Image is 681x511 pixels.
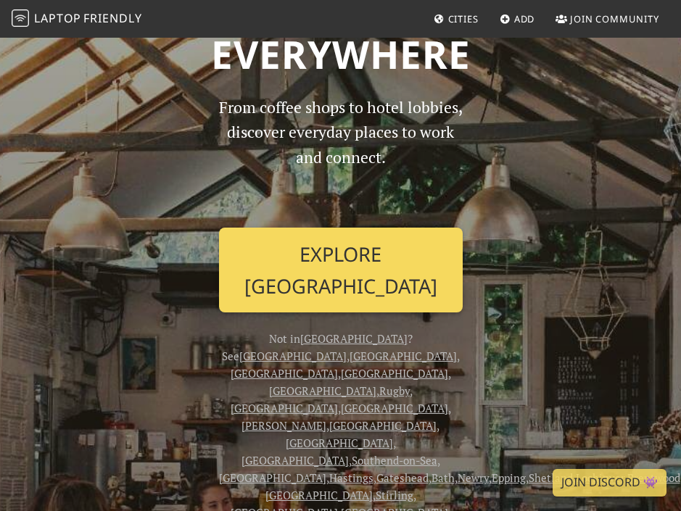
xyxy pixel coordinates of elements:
[12,9,29,27] img: LaptopFriendly
[553,469,666,497] a: Join Discord 👾
[376,470,429,485] a: Gateshead
[34,10,81,26] span: Laptop
[432,470,455,485] a: Bath
[529,470,573,485] a: Shetland
[458,470,489,485] a: Newry
[341,366,448,381] a: [GEOGRAPHIC_DATA]
[494,6,541,32] a: Add
[492,470,526,485] a: Epping
[219,95,463,217] p: From coffee shops to hotel lobbies, discover everyday places to work and connect.
[219,228,463,312] a: Explore [GEOGRAPHIC_DATA]
[300,331,408,346] a: [GEOGRAPHIC_DATA]
[242,453,349,468] a: [GEOGRAPHIC_DATA]
[550,6,665,32] a: Join Community
[242,418,326,433] a: [PERSON_NAME]
[239,349,347,363] a: [GEOGRAPHIC_DATA]
[231,366,338,381] a: [GEOGRAPHIC_DATA]
[265,488,373,502] a: [GEOGRAPHIC_DATA]
[379,383,410,398] a: Rugby
[428,6,484,32] a: Cities
[448,12,479,25] span: Cities
[219,470,326,485] a: [GEOGRAPHIC_DATA]
[514,12,535,25] span: Add
[570,12,659,25] span: Join Community
[352,453,437,468] a: Southend-on-Sea
[12,7,142,32] a: LaptopFriendly LaptopFriendly
[329,418,437,433] a: [GEOGRAPHIC_DATA]
[83,10,141,26] span: Friendly
[376,488,413,502] a: Stirling
[341,401,448,415] a: [GEOGRAPHIC_DATA]
[350,349,457,363] a: [GEOGRAPHIC_DATA]
[286,436,393,450] a: [GEOGRAPHIC_DATA]
[269,383,376,398] a: [GEOGRAPHIC_DATA]
[329,470,373,485] a: Hastings
[231,401,338,415] a: [GEOGRAPHIC_DATA]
